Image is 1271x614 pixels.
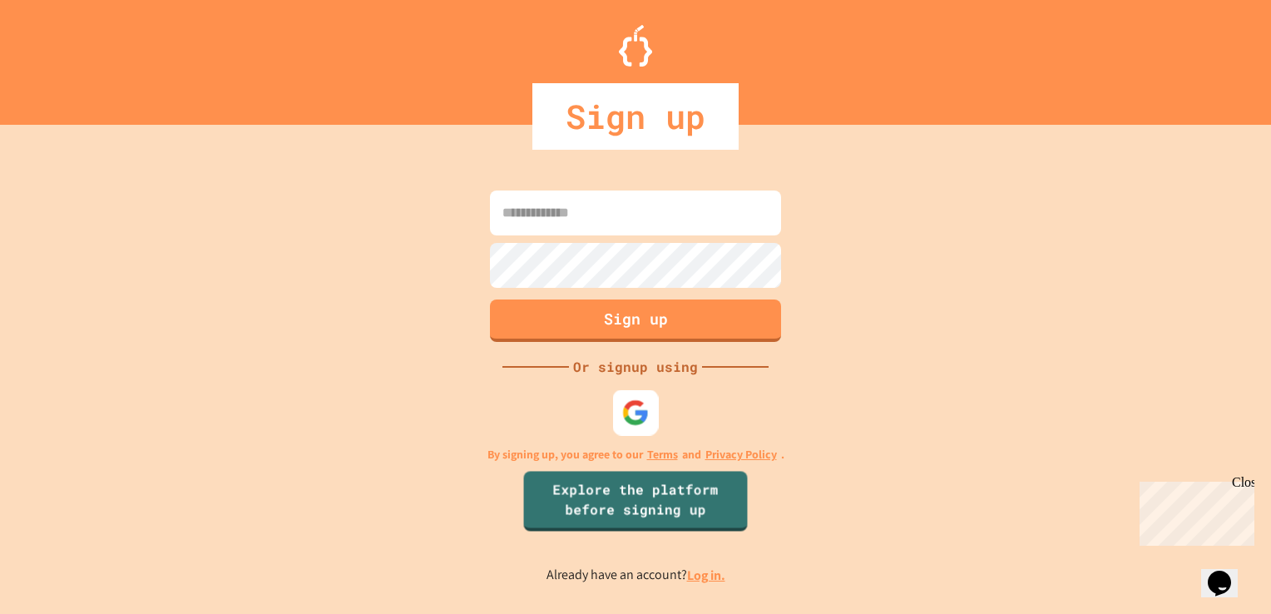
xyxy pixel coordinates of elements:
img: Logo.svg [619,25,652,67]
a: Privacy Policy [705,446,777,463]
a: Terms [647,446,678,463]
a: Log in. [687,567,725,584]
p: Already have an account? [546,565,725,586]
div: Chat with us now!Close [7,7,115,106]
button: Sign up [490,300,781,342]
a: Explore the platform before signing up [524,471,748,531]
div: Sign up [532,83,739,150]
p: By signing up, you agree to our and . [487,446,784,463]
img: google-icon.svg [622,399,650,427]
div: Or signup using [569,357,702,377]
iframe: chat widget [1201,547,1254,597]
iframe: chat widget [1133,475,1254,546]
